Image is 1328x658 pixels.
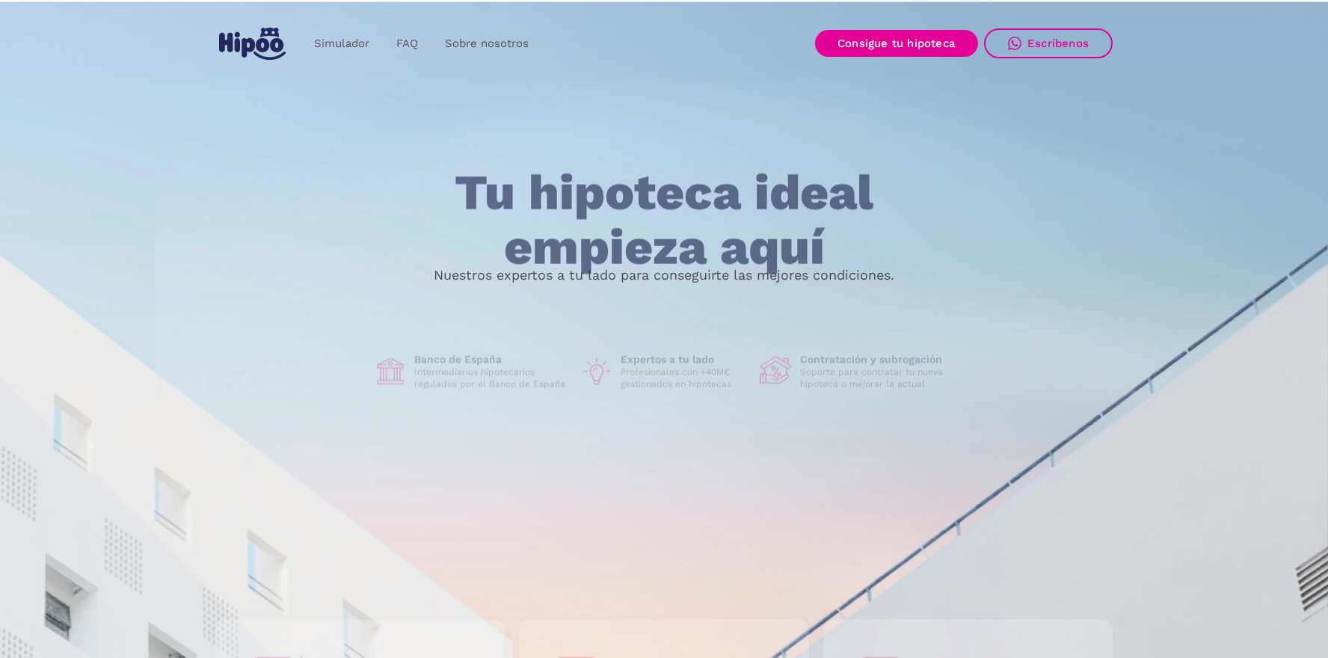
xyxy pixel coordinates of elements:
a: home [215,22,289,66]
a: Consigue tu hipoteca [815,30,978,57]
a: Simulador [301,29,383,58]
h1: Tu hipoteca ideal empieza aquí [381,166,947,274]
p: Soporte para contratar tu nueva hipoteca o mejorar la actual [800,366,954,390]
a: FAQ [383,29,431,58]
p: Profesionales con +40M€ gestionados en hipotecas [621,366,748,390]
h1: Banco de España [414,353,568,366]
h1: Contratación y subrogación [800,353,954,366]
p: Intermediarios hipotecarios regulados por el Banco de España [414,366,568,390]
p: Nuestros expertos a tu lado para conseguirte las mejores condiciones. [434,269,894,281]
a: Sobre nosotros [431,29,542,58]
div: Escríbenos [1027,37,1089,50]
a: Escríbenos [984,28,1113,58]
h1: Expertos a tu lado [621,353,748,366]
